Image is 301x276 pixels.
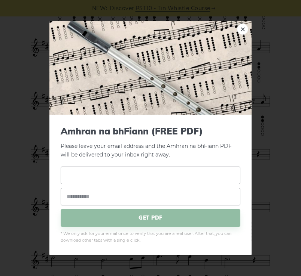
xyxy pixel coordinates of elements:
[237,23,248,34] a: ×
[61,209,240,227] span: GET PDF
[49,21,252,114] img: Tin Whistle Tab Preview
[61,125,240,136] span: Amhran na bhFiann (FREE PDF)
[61,230,240,244] span: * We only ask for your email once to verify that you are a real user. After that, you can downloa...
[61,125,240,159] p: Please leave your email address and the Amhran na bhFiann PDF will be delivered to your inbox rig...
